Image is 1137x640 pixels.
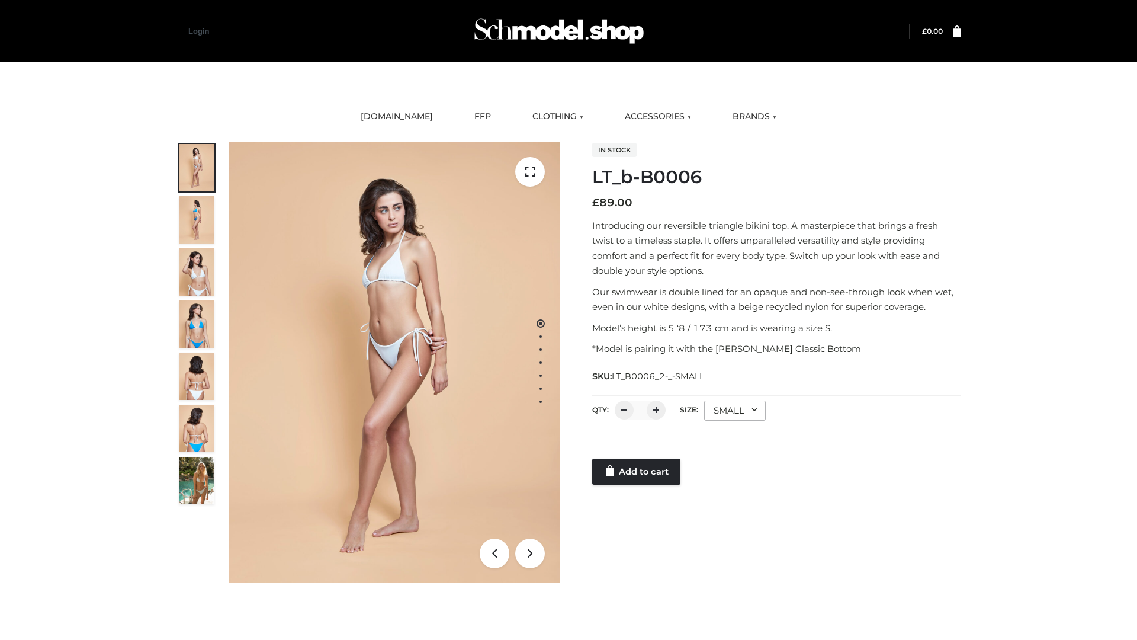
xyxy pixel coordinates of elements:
[179,248,214,296] img: ArielClassicBikiniTop_CloudNine_AzureSky_OW114ECO_3-scaled.jpg
[922,27,927,36] span: £
[612,371,704,382] span: LT_B0006_2-_-SMALL
[922,27,943,36] bdi: 0.00
[592,405,609,414] label: QTY:
[592,143,637,157] span: In stock
[704,401,766,421] div: SMALL
[592,167,961,188] h1: LT_b-B0006
[179,144,214,191] img: ArielClassicBikiniTop_CloudNine_AzureSky_OW114ECO_1-scaled.jpg
[616,104,700,130] a: ACCESSORIES
[592,321,961,336] p: Model’s height is 5 ‘8 / 173 cm and is wearing a size S.
[179,457,214,504] img: Arieltop_CloudNine_AzureSky2.jpg
[592,196,599,209] span: £
[592,369,705,383] span: SKU:
[523,104,592,130] a: CLOTHING
[922,27,943,36] a: £0.00
[188,27,209,36] a: Login
[680,405,698,414] label: Size:
[179,300,214,348] img: ArielClassicBikiniTop_CloudNine_AzureSky_OW114ECO_4-scaled.jpg
[724,104,785,130] a: BRANDS
[179,353,214,400] img: ArielClassicBikiniTop_CloudNine_AzureSky_OW114ECO_7-scaled.jpg
[592,196,632,209] bdi: 89.00
[470,8,648,55] img: Schmodel Admin 964
[465,104,500,130] a: FFP
[229,142,560,583] img: ArielClassicBikiniTop_CloudNine_AzureSky_OW114ECO_1
[179,405,214,452] img: ArielClassicBikiniTop_CloudNine_AzureSky_OW114ECO_8-scaled.jpg
[352,104,442,130] a: [DOMAIN_NAME]
[592,284,961,315] p: Our swimwear is double lined for an opaque and non-see-through look when wet, even in our white d...
[179,196,214,244] img: ArielClassicBikiniTop_CloudNine_AzureSky_OW114ECO_2-scaled.jpg
[592,459,680,485] a: Add to cart
[592,341,961,357] p: *Model is pairing it with the [PERSON_NAME] Classic Bottom
[592,218,961,279] p: Introducing our reversible triangle bikini top. A masterpiece that brings a fresh twist to a time...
